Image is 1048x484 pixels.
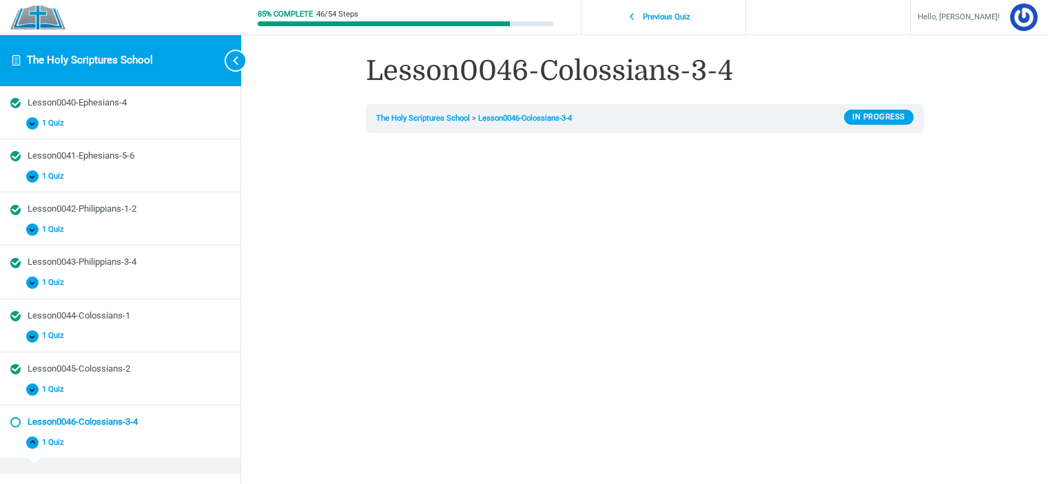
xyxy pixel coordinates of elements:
[39,331,72,341] span: 1 Quiz
[28,416,230,429] div: Lesson0046-Colossians-3-4
[28,97,230,110] div: Lesson0040-Ephesians-4
[10,416,230,429] a: Not started Lesson0046-Colossians-3-4
[28,310,230,323] div: Lesson0044-Colossians-1
[585,5,742,30] a: Previous Quiz
[478,114,572,123] a: Lesson0046-Colossians-3-4
[10,363,230,376] a: Completed Lesson0045-Colossians-2
[10,311,21,321] div: Completed
[10,205,21,215] div: Completed
[376,114,470,123] a: The Holy Scriptures School
[39,172,72,181] span: 1 Quiz
[10,379,230,399] button: 1 Quiz
[39,385,72,394] span: 1 Quiz
[10,432,230,452] button: 1 Quiz
[10,97,230,110] a: Completed Lesson0040-Ephesians-4
[10,203,230,216] a: Completed Lesson0042-Philippians-1-2
[258,10,313,18] div: 85% Complete
[844,110,914,125] div: In Progress
[366,52,924,90] h1: Lesson0046-Colossians-3-4
[10,364,21,374] div: Completed
[10,256,230,269] a: Completed Lesson0043-Philippians-3-4
[316,10,358,18] div: 46/54 Steps
[10,310,230,323] a: Completed Lesson0044-Colossians-1
[10,150,230,163] a: Completed Lesson0041-Ephesians-5-6
[10,417,21,427] div: Not started
[39,278,72,288] span: 1 Quiz
[28,203,230,216] div: Lesson0042-Philippians-1-2
[39,119,72,128] span: 1 Quiz
[27,54,153,66] a: The Holy Scriptures School
[635,12,699,22] span: Previous Quiz
[366,104,924,133] nav: Breadcrumbs
[918,10,1000,25] span: Hello, [PERSON_NAME]!
[10,113,230,133] button: 1 Quiz
[10,220,230,240] button: 1 Quiz
[28,150,230,163] div: Lesson0041-Ephesians-5-6
[10,151,21,161] div: Completed
[28,363,230,376] div: Lesson0045-Colossians-2
[39,438,72,447] span: 1 Quiz
[28,256,230,269] div: Lesson0043-Philippians-3-4
[10,167,230,187] button: 1 Quiz
[10,258,21,268] div: Completed
[214,34,241,86] button: Toggle sidebar navigation
[10,98,21,108] div: Completed
[10,273,230,293] button: 1 Quiz
[10,326,230,346] button: 1 Quiz
[39,225,72,234] span: 1 Quiz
